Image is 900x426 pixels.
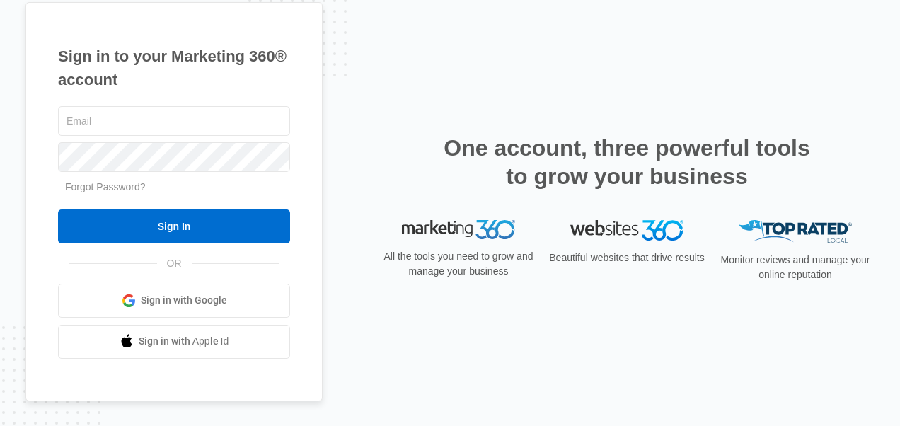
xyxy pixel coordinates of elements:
[548,251,706,265] p: Beautiful websites that drive results
[58,284,290,318] a: Sign in with Google
[739,220,852,243] img: Top Rated Local
[58,106,290,136] input: Email
[570,220,683,241] img: Websites 360
[65,181,146,192] a: Forgot Password?
[58,325,290,359] a: Sign in with Apple Id
[379,249,538,279] p: All the tools you need to grow and manage your business
[402,220,515,240] img: Marketing 360
[139,334,229,349] span: Sign in with Apple Id
[58,45,290,91] h1: Sign in to your Marketing 360® account
[58,209,290,243] input: Sign In
[141,293,227,308] span: Sign in with Google
[716,253,875,282] p: Monitor reviews and manage your online reputation
[157,256,192,271] span: OR
[439,134,814,190] h2: One account, three powerful tools to grow your business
